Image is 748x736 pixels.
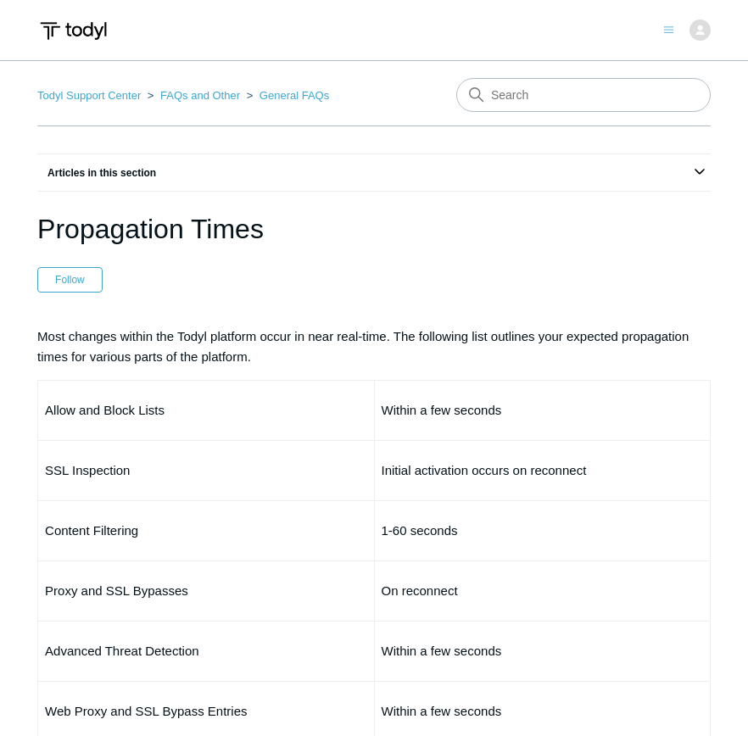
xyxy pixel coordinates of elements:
[37,15,109,47] img: Todyl Support Center Help Center home page
[45,521,366,541] p: Content Filtering
[456,78,711,112] input: Search
[45,701,366,722] p: Web Proxy and SSL Bypass Entries
[45,581,366,601] p: Proxy and SSL Bypasses
[37,209,711,249] h1: Propagation Times
[374,501,710,561] td: 1-60 seconds
[37,89,144,102] li: Todyl Support Center
[374,441,710,501] td: Initial activation occurs on reconnect
[37,267,103,293] button: Follow Article
[260,89,329,102] a: General FAQs
[37,167,156,179] span: Articles in this section
[243,89,330,102] li: General FAQs
[144,89,243,102] li: FAQs and Other
[45,641,366,661] p: Advanced Threat Detection
[374,561,710,622] td: On reconnect
[160,89,240,102] a: FAQs and Other
[37,326,711,367] p: Most changes within the Todyl platform occur in near real-time. The following list outlines your ...
[37,89,141,102] a: Todyl Support Center
[45,460,366,481] p: SSL Inspection
[374,622,710,682] td: Within a few seconds
[663,21,674,36] button: Toggle navigation menu
[38,381,374,441] td: Allow and Block Lists
[382,400,703,421] p: Within a few seconds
